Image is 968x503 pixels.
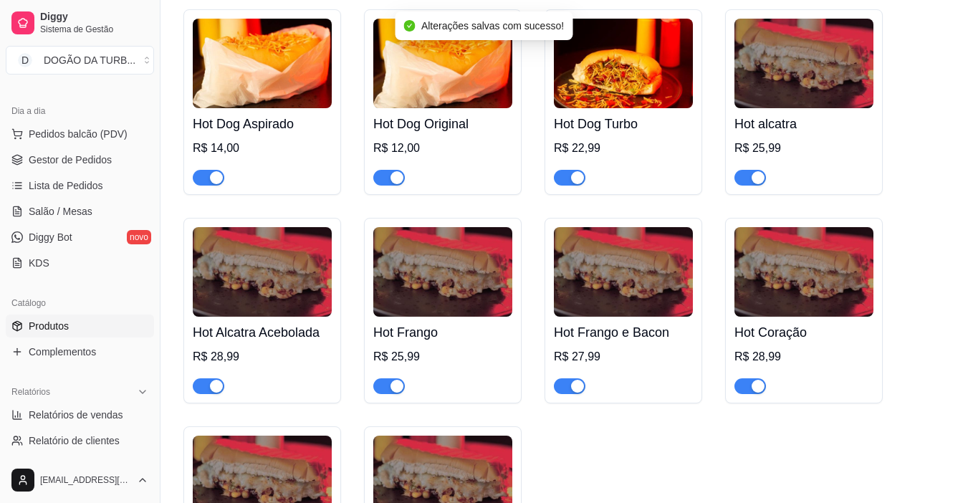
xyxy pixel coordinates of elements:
a: Relatórios de vendas [6,403,154,426]
img: product-image [554,227,693,317]
span: D [18,53,32,67]
img: product-image [554,19,693,108]
div: Catálogo [6,292,154,315]
a: Complementos [6,340,154,363]
span: KDS [29,256,49,270]
span: Lista de Pedidos [29,178,103,193]
div: Dia a dia [6,100,154,123]
img: product-image [373,227,512,317]
div: DOGÃO DA TURB ... [44,53,135,67]
div: R$ 22,99 [554,140,693,157]
div: R$ 14,00 [193,140,332,157]
a: Lista de Pedidos [6,174,154,197]
img: product-image [734,19,873,108]
h4: Hot alcatra [734,114,873,134]
div: R$ 28,99 [193,348,332,365]
button: [EMAIL_ADDRESS][DOMAIN_NAME] [6,463,154,497]
span: Relatórios [11,386,50,398]
button: Pedidos balcão (PDV) [6,123,154,145]
img: product-image [373,19,512,108]
a: Relatório de clientes [6,429,154,452]
h4: Hot Dog Aspirado [193,114,332,134]
div: R$ 28,99 [734,348,873,365]
a: Relatório de mesas [6,455,154,478]
span: Produtos [29,319,69,333]
span: Complementos [29,345,96,359]
div: R$ 12,00 [373,140,512,157]
span: Diggy [40,11,148,24]
span: Pedidos balcão (PDV) [29,127,128,141]
div: R$ 27,99 [554,348,693,365]
h4: Hot Alcatra Acebolada [193,322,332,342]
span: Salão / Mesas [29,204,92,219]
h4: Hot Coração [734,322,873,342]
h4: Hot Frango [373,322,512,342]
div: R$ 25,99 [373,348,512,365]
div: R$ 25,99 [734,140,873,157]
h4: Hot Dog Turbo [554,114,693,134]
a: Produtos [6,315,154,337]
span: Relatórios de vendas [29,408,123,422]
a: Salão / Mesas [6,200,154,223]
a: KDS [6,251,154,274]
a: Gestor de Pedidos [6,148,154,171]
a: Diggy Botnovo [6,226,154,249]
button: Select a team [6,46,154,75]
span: check-circle [404,20,416,32]
span: Sistema de Gestão [40,24,148,35]
span: Gestor de Pedidos [29,153,112,167]
span: Diggy Bot [29,230,72,244]
img: product-image [193,19,332,108]
span: Relatório de clientes [29,433,120,448]
h4: Hot Dog Original [373,114,512,134]
span: [EMAIL_ADDRESS][DOMAIN_NAME] [40,474,131,486]
a: DiggySistema de Gestão [6,6,154,40]
img: product-image [734,227,873,317]
span: Alterações salvas com sucesso! [421,20,564,32]
img: product-image [193,227,332,317]
h4: Hot Frango e Bacon [554,322,693,342]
